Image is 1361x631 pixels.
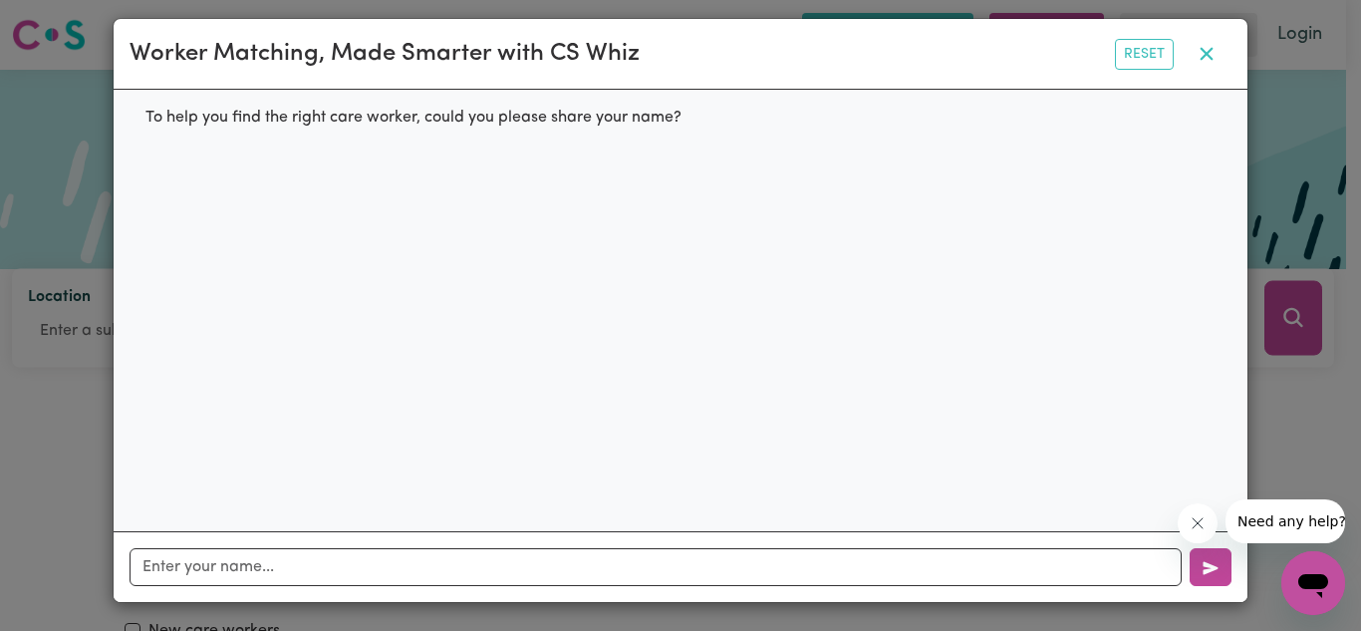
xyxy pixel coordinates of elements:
[130,36,640,72] div: Worker Matching, Made Smarter with CS Whiz
[12,14,121,30] span: Need any help?
[130,548,1182,586] input: Enter your name...
[1281,551,1345,615] iframe: Button to launch messaging window
[130,90,697,146] div: To help you find the right care worker, could you please share your name?
[1178,503,1218,543] iframe: Close message
[1115,39,1174,70] button: Reset
[1225,499,1345,543] iframe: Message from company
